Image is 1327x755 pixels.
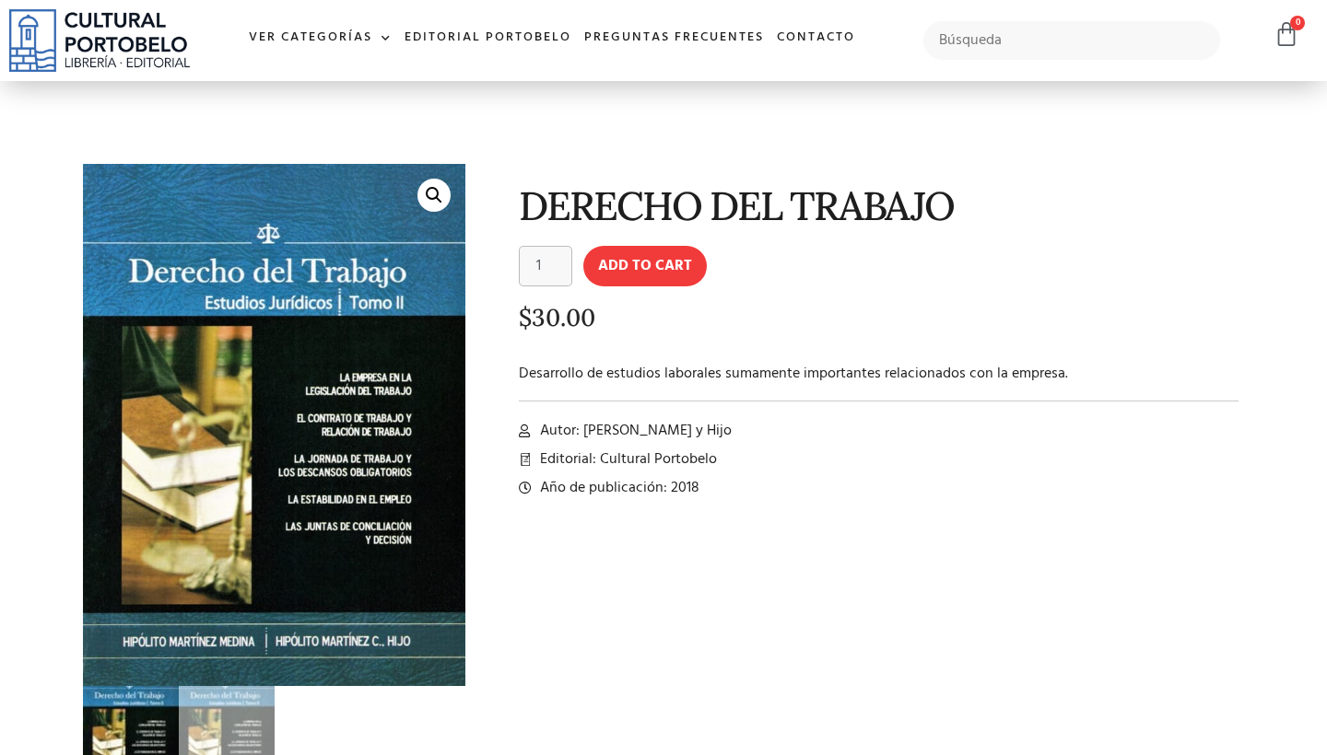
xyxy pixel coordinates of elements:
[1290,16,1305,30] span: 0
[417,179,451,212] a: 🔍
[519,246,572,286] input: Product quantity
[923,21,1221,60] input: Búsqueda
[519,302,595,332] bdi: 30.00
[535,448,717,470] span: Editorial: Cultural Portobelo
[535,477,699,499] span: Año de publicación: 2018
[583,246,707,286] button: Add to cart
[535,420,732,442] span: Autor: [PERSON_NAME] y Hijo
[242,18,398,58] a: Ver Categorías
[519,363,1239,385] p: Desarrollo de estudios laborales sumamente importantes relacionados con la empresa.
[770,18,862,58] a: Contacto
[519,302,532,332] span: $
[398,18,578,58] a: Editorial Portobelo
[1274,21,1299,48] a: 0
[519,184,1239,227] h1: DERECHO DEL TRABAJO
[578,18,770,58] a: Preguntas frecuentes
